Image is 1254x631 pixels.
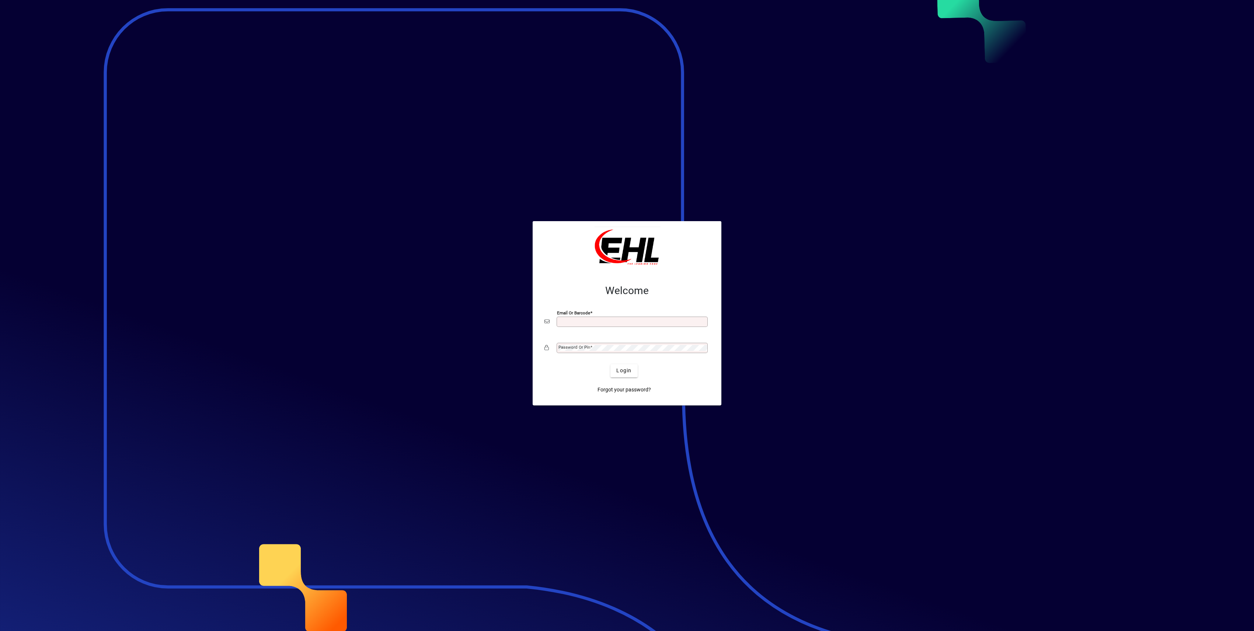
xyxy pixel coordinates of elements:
span: Forgot your password? [598,386,651,394]
mat-label: Email or Barcode [557,310,590,315]
button: Login [610,364,637,377]
mat-label: Password or Pin [558,345,590,350]
span: Login [616,367,631,374]
a: Forgot your password? [595,383,654,397]
h2: Welcome [544,285,710,297]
